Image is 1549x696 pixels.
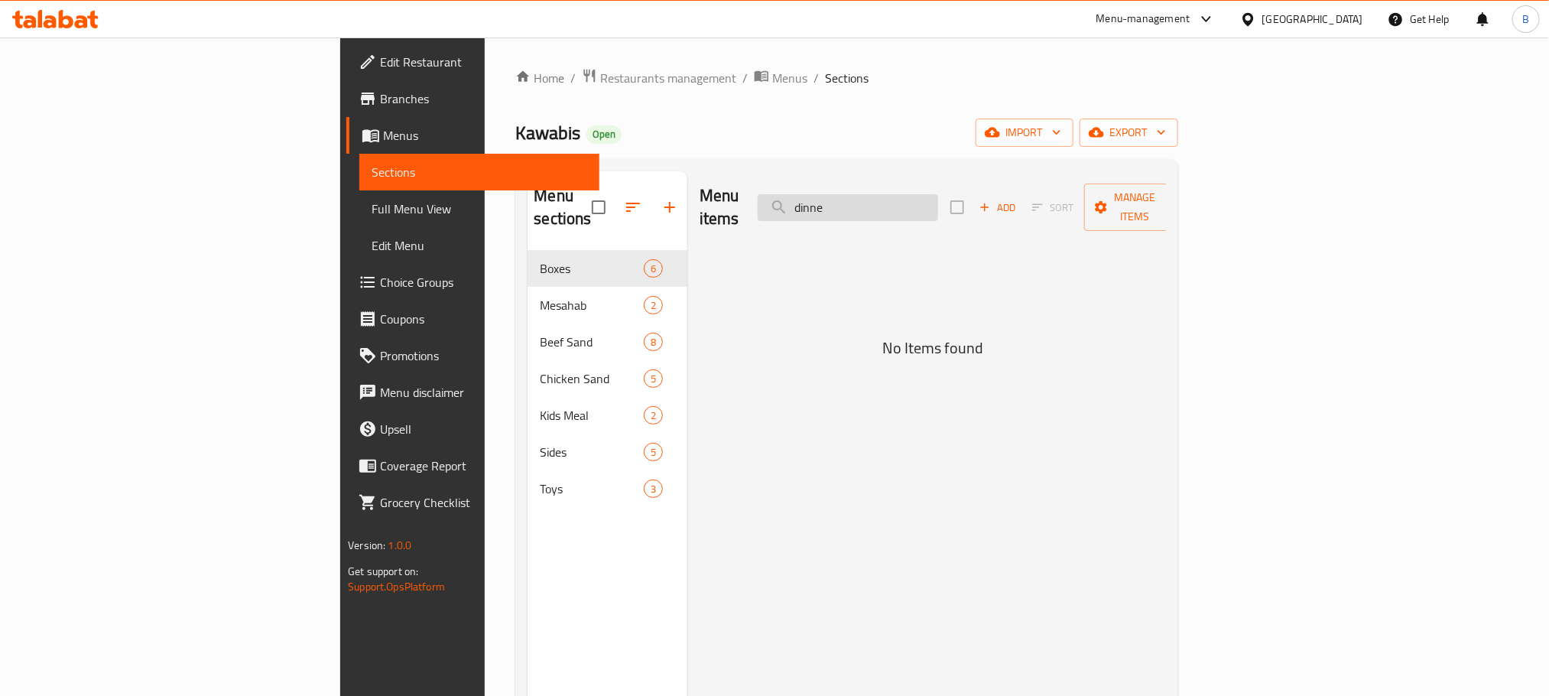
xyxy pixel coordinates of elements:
div: Toys3 [528,470,687,507]
a: Menu disclaimer [346,374,599,411]
span: Restaurants management [600,69,736,87]
span: Choice Groups [380,273,586,291]
span: 3 [645,482,662,496]
a: Coupons [346,301,599,337]
span: Sections [825,69,869,87]
button: import [976,119,1073,147]
button: Manage items [1084,184,1187,231]
span: Full Menu View [372,200,586,218]
div: Mesahab2 [528,287,687,324]
div: Open [586,125,622,144]
div: Beef Sand8 [528,324,687,360]
span: Grocery Checklist [380,493,586,512]
span: Edit Restaurant [380,53,586,71]
a: Upsell [346,411,599,447]
a: Menus [346,117,599,154]
a: Branches [346,80,599,117]
span: Open [586,128,622,141]
span: 5 [645,445,662,460]
span: import [988,123,1061,142]
a: Full Menu View [359,190,599,227]
div: [GEOGRAPHIC_DATA] [1262,11,1363,28]
div: Chicken Sand5 [528,360,687,397]
span: 5 [645,372,662,386]
span: Get support on: [348,561,418,581]
a: Promotions [346,337,599,374]
div: items [644,443,663,461]
span: Manage items [1096,188,1174,226]
span: Boxes [540,259,643,278]
li: / [742,69,748,87]
span: Coupons [380,310,586,328]
span: Version: [348,535,385,555]
span: 2 [645,408,662,423]
button: Add [973,196,1022,220]
input: search [758,194,938,221]
span: Chicken Sand [540,369,643,388]
h2: Menu items [700,184,739,230]
div: items [644,480,663,498]
span: 2 [645,298,662,313]
span: Sort items [1022,196,1084,220]
span: Add item [973,196,1022,220]
span: 6 [645,262,662,276]
span: B [1522,11,1529,28]
div: Menu-management [1096,10,1190,28]
div: Kids Meal2 [528,397,687,434]
nav: Menu sections [528,244,687,513]
div: items [644,296,663,314]
span: Sections [372,163,586,181]
span: Add [977,199,1018,216]
a: Grocery Checklist [346,484,599,521]
span: Sides [540,443,643,461]
span: Beef Sand [540,333,643,351]
span: export [1092,123,1166,142]
span: Toys [540,480,643,498]
span: Promotions [380,346,586,365]
span: Mesahab [540,296,643,314]
nav: breadcrumb [515,68,1177,88]
span: Coverage Report [380,457,586,475]
div: items [644,259,663,278]
span: 8 [645,335,662,350]
button: export [1080,119,1178,147]
a: Sections [359,154,599,190]
button: Add section [651,189,688,226]
div: items [644,406,663,424]
span: 1.0.0 [388,535,412,555]
h5: No Items found [742,336,1124,360]
a: Edit Menu [359,227,599,264]
div: Sides5 [528,434,687,470]
span: Upsell [380,420,586,438]
span: Menus [772,69,807,87]
li: / [813,69,819,87]
span: Menu disclaimer [380,383,586,402]
span: Branches [380,89,586,108]
a: Support.OpsPlatform [348,577,445,597]
a: Coverage Report [346,447,599,484]
a: Menus [754,68,807,88]
div: Boxes6 [528,250,687,287]
a: Restaurants management [582,68,736,88]
a: Choice Groups [346,264,599,301]
span: Select all sections [583,191,615,223]
span: Kids Meal [540,406,643,424]
span: Menus [383,126,586,145]
span: Edit Menu [372,236,586,255]
a: Edit Restaurant [346,44,599,80]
